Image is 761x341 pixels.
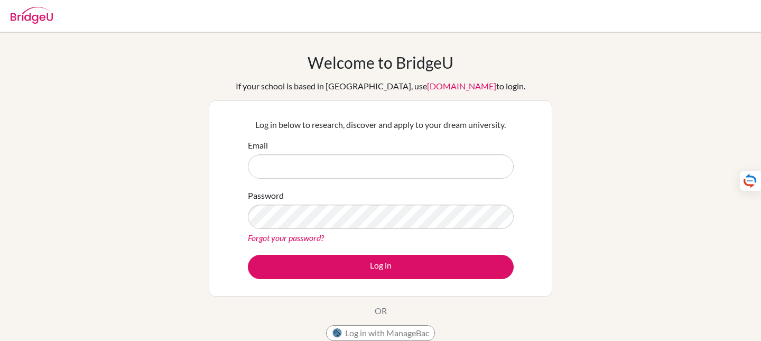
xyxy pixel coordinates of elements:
button: Log in with ManageBac [326,325,435,341]
div: If your school is based in [GEOGRAPHIC_DATA], use to login. [236,80,525,93]
label: Password [248,189,284,202]
p: Log in below to research, discover and apply to your dream university. [248,118,514,131]
h1: Welcome to BridgeU [308,53,453,72]
p: OR [375,305,387,317]
a: [DOMAIN_NAME] [427,81,496,91]
button: Log in [248,255,514,279]
img: Bridge-U [11,7,53,24]
label: Email [248,139,268,152]
a: Forgot your password? [248,233,324,243]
